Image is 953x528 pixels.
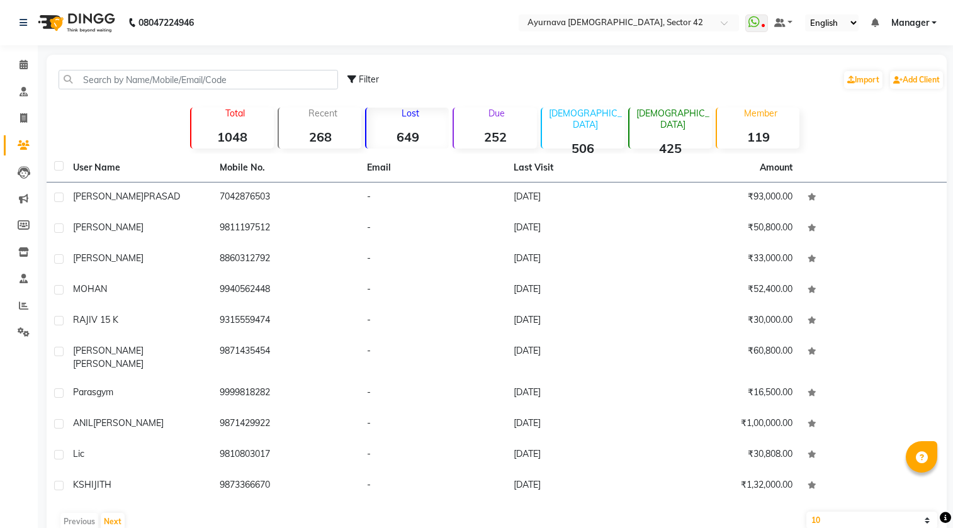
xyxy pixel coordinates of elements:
[653,337,799,378] td: ₹60,800.00
[717,129,799,145] strong: 119
[73,191,144,202] span: [PERSON_NAME]
[279,129,361,145] strong: 268
[212,378,359,409] td: 9999818282
[506,378,653,409] td: [DATE]
[506,440,653,471] td: [DATE]
[359,244,506,275] td: -
[359,471,506,502] td: -
[212,471,359,502] td: 9873366670
[73,314,118,325] span: RAJIV 15 K
[653,244,799,275] td: ₹33,000.00
[456,108,536,119] p: Due
[506,213,653,244] td: [DATE]
[212,244,359,275] td: 8860312792
[653,275,799,306] td: ₹52,400.00
[359,440,506,471] td: -
[212,306,359,337] td: 9315559474
[212,154,359,183] th: Mobile No.
[73,386,96,398] span: Paras
[900,478,940,515] iframe: chat widget
[506,409,653,440] td: [DATE]
[196,108,274,119] p: Total
[653,378,799,409] td: ₹16,500.00
[359,74,379,85] span: Filter
[506,154,653,183] th: Last Visit
[506,275,653,306] td: [DATE]
[752,154,800,182] th: Amount
[844,71,883,89] a: Import
[634,108,712,130] p: [DEMOGRAPHIC_DATA]
[359,337,506,378] td: -
[371,108,449,119] p: Lost
[653,409,799,440] td: ₹1,00,000.00
[212,440,359,471] td: 9810803017
[73,345,144,356] span: [PERSON_NAME]
[96,386,113,398] span: gym
[212,183,359,213] td: 7042876503
[359,378,506,409] td: -
[73,222,144,233] span: [PERSON_NAME]
[542,140,624,156] strong: 506
[212,337,359,378] td: 9871435454
[212,275,359,306] td: 9940562448
[506,183,653,213] td: [DATE]
[653,471,799,502] td: ₹1,32,000.00
[359,183,506,213] td: -
[653,183,799,213] td: ₹93,000.00
[73,479,111,490] span: KSHIJITH
[891,16,929,30] span: Manager
[629,140,712,156] strong: 425
[359,213,506,244] td: -
[454,129,536,145] strong: 252
[284,108,361,119] p: Recent
[212,213,359,244] td: 9811197512
[890,71,943,89] a: Add Client
[359,306,506,337] td: -
[547,108,624,130] p: [DEMOGRAPHIC_DATA]
[73,448,84,459] span: lic
[506,244,653,275] td: [DATE]
[73,358,144,369] span: [PERSON_NAME]
[653,440,799,471] td: ₹30,808.00
[653,213,799,244] td: ₹50,800.00
[93,417,164,429] span: [PERSON_NAME]
[138,5,194,40] b: 08047224946
[359,154,506,183] th: Email
[212,409,359,440] td: 9871429922
[59,70,338,89] input: Search by Name/Mobile/Email/Code
[359,275,506,306] td: -
[191,129,274,145] strong: 1048
[32,5,118,40] img: logo
[73,252,144,264] span: [PERSON_NAME]
[366,129,449,145] strong: 649
[506,306,653,337] td: [DATE]
[359,409,506,440] td: -
[506,471,653,502] td: [DATE]
[73,283,107,295] span: MOHAN
[653,306,799,337] td: ₹30,000.00
[73,417,93,429] span: ANIL
[506,337,653,378] td: [DATE]
[144,191,180,202] span: PRASAD
[65,154,212,183] th: User Name
[722,108,799,119] p: Member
